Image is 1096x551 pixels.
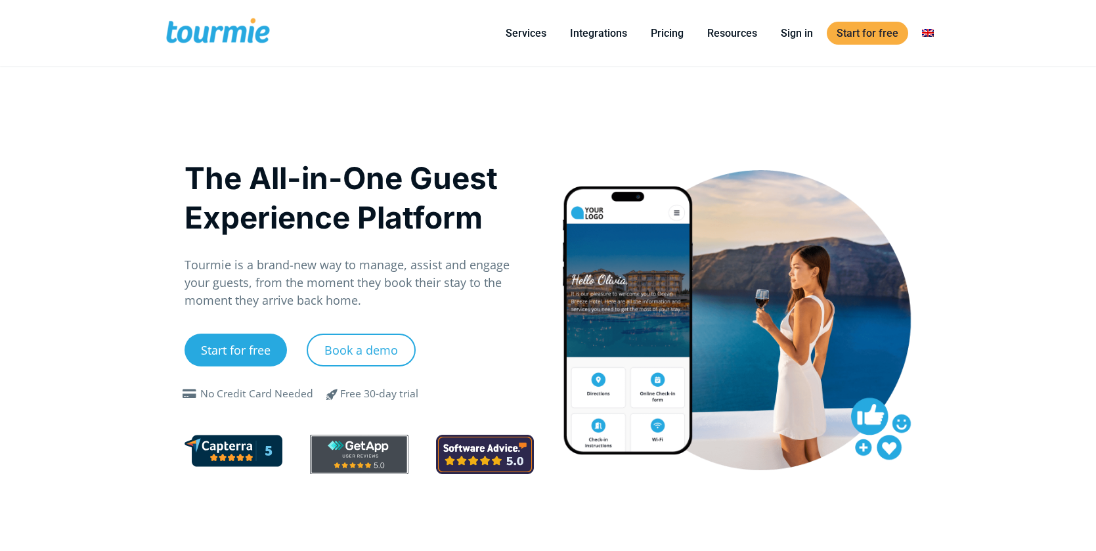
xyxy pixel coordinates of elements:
a: Resources [697,25,767,41]
h1: The All-in-One Guest Experience Platform [185,158,535,237]
div: Free 30-day trial [340,386,418,402]
a: Book a demo [307,334,416,366]
div: No Credit Card Needed [200,386,313,402]
span:  [179,389,200,399]
span:  [317,386,348,402]
p: Tourmie is a brand-new way to manage, assist and engage your guests, from the moment they book th... [185,256,535,309]
a: Start for free [185,334,287,366]
a: Integrations [560,25,637,41]
a: Start for free [827,22,908,45]
a: Pricing [641,25,693,41]
a: Sign in [771,25,823,41]
a: Services [496,25,556,41]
